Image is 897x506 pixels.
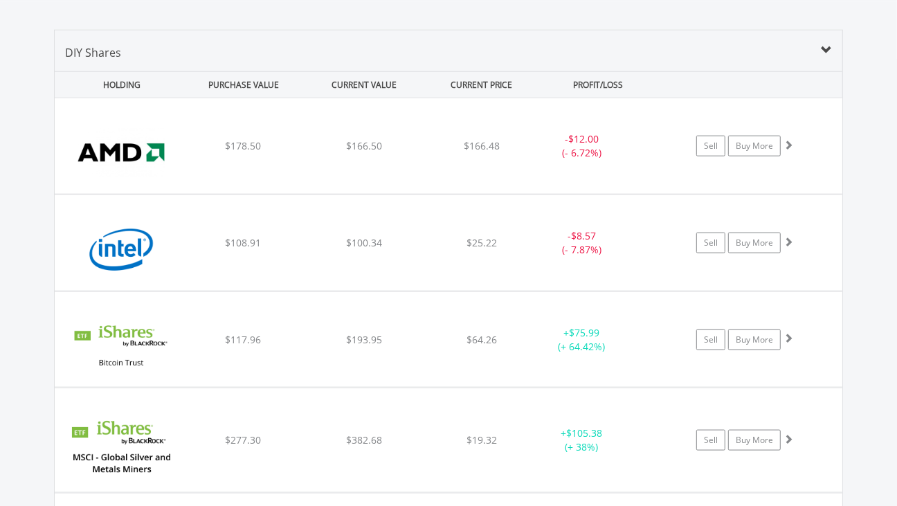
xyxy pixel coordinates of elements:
[728,233,781,253] a: Buy More
[225,139,261,152] span: $178.50
[62,406,181,489] img: EQU.US.SLVP.png
[346,333,382,346] span: $193.95
[728,329,781,350] a: Buy More
[696,233,725,253] a: Sell
[305,72,424,98] div: CURRENT VALUE
[539,72,658,98] div: PROFIT/LOSS
[529,132,634,160] div: - (- 6.72%)
[696,136,725,156] a: Sell
[529,326,634,354] div: + (+ 64.42%)
[225,236,261,249] span: $108.91
[65,45,121,60] span: DIY Shares
[225,333,261,346] span: $117.96
[466,433,497,446] span: $19.32
[464,139,500,152] span: $166.48
[62,309,181,383] img: EQU.US.IBIT.png
[571,229,596,242] span: $8.57
[346,236,382,249] span: $100.34
[346,139,382,152] span: $166.50
[184,72,302,98] div: PURCHASE VALUE
[62,116,181,190] img: EQU.US.AMD.png
[569,326,599,339] span: $75.99
[466,333,497,346] span: $64.26
[568,132,599,145] span: $12.00
[55,72,181,98] div: HOLDING
[529,426,634,454] div: + (+ 38%)
[466,236,497,249] span: $25.22
[566,426,602,440] span: $105.38
[225,433,261,446] span: $277.30
[728,430,781,451] a: Buy More
[62,213,181,287] img: EQU.US.INTC.png
[728,136,781,156] a: Buy More
[346,433,382,446] span: $382.68
[529,229,634,257] div: - (- 7.87%)
[696,430,725,451] a: Sell
[696,329,725,350] a: Sell
[426,72,536,98] div: CURRENT PRICE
